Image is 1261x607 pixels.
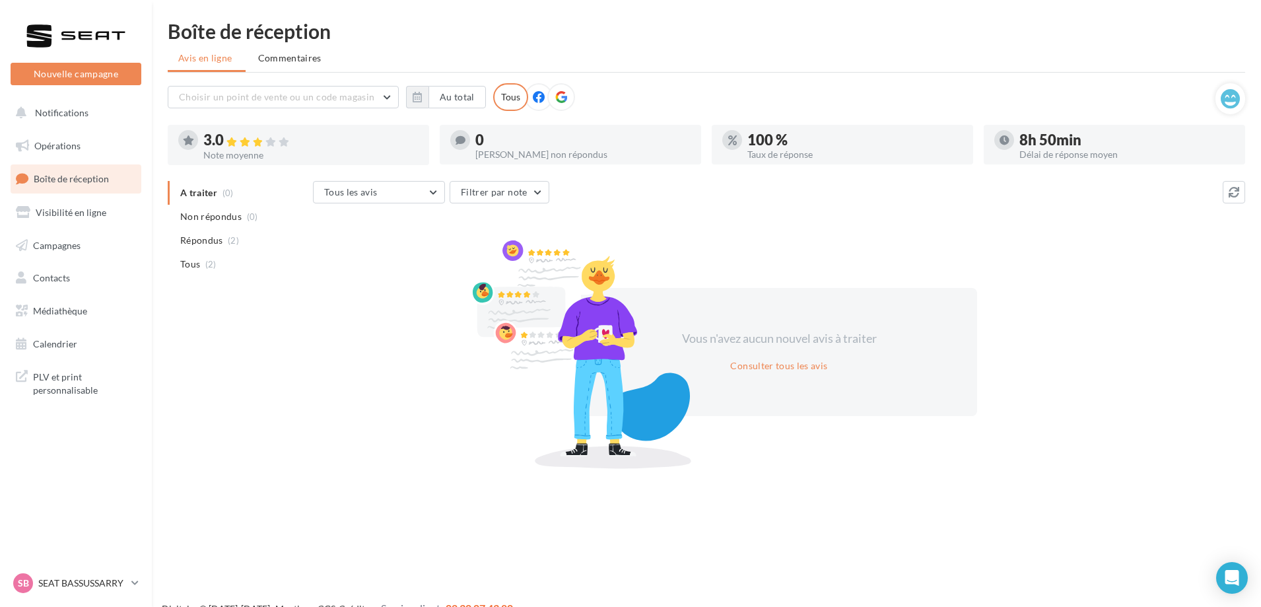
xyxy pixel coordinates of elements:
[33,272,70,283] span: Contacts
[205,259,217,269] span: (2)
[203,133,419,148] div: 3.0
[747,150,963,159] div: Taux de réponse
[11,63,141,85] button: Nouvelle campagne
[33,338,77,349] span: Calendrier
[38,577,126,590] p: SEAT BASSUSSARRY
[258,52,322,65] span: Commentaires
[450,181,549,203] button: Filtrer par note
[8,330,144,358] a: Calendrier
[8,264,144,292] a: Contacts
[747,133,963,147] div: 100 %
[180,258,200,271] span: Tous
[8,363,144,402] a: PLV et print personnalisable
[35,107,88,118] span: Notifications
[168,86,399,108] button: Choisir un point de vente ou un code magasin
[475,150,691,159] div: [PERSON_NAME] non répondus
[324,186,378,197] span: Tous les avis
[406,86,486,108] button: Au total
[33,239,81,250] span: Campagnes
[168,21,1245,41] div: Boîte de réception
[34,140,81,151] span: Opérations
[34,173,109,184] span: Boîte de réception
[313,181,445,203] button: Tous les avis
[8,164,144,193] a: Boîte de réception
[8,297,144,325] a: Médiathèque
[1019,150,1235,159] div: Délai de réponse moyen
[475,133,691,147] div: 0
[33,368,136,396] span: PLV et print personnalisable
[203,151,419,160] div: Note moyenne
[179,91,374,102] span: Choisir un point de vente ou un code magasin
[665,330,893,347] div: Vous n'avez aucun nouvel avis à traiter
[493,83,528,111] div: Tous
[18,577,29,590] span: SB
[1019,133,1235,147] div: 8h 50min
[228,235,239,246] span: (2)
[33,305,87,316] span: Médiathèque
[247,211,258,222] span: (0)
[180,210,242,223] span: Non répondus
[725,358,833,374] button: Consulter tous les avis
[8,132,144,160] a: Opérations
[8,99,139,127] button: Notifications
[428,86,486,108] button: Au total
[180,234,223,247] span: Répondus
[8,232,144,260] a: Campagnes
[36,207,106,218] span: Visibilité en ligne
[1216,562,1248,594] div: Open Intercom Messenger
[8,199,144,227] a: Visibilité en ligne
[11,571,141,596] a: SB SEAT BASSUSSARRY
